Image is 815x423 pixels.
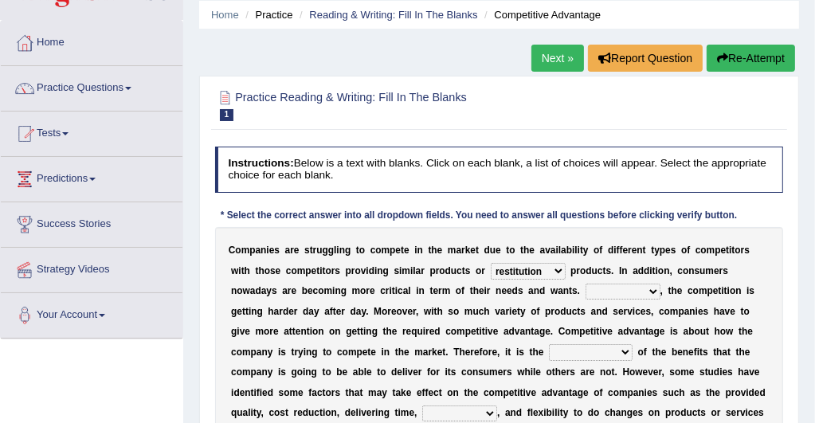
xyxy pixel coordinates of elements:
[332,285,335,296] b: i
[520,245,523,256] b: t
[308,306,314,317] b: a
[266,245,268,256] b: i
[588,45,703,72] button: Report Question
[276,265,281,276] b: e
[231,306,237,317] b: g
[506,245,509,256] b: t
[237,285,242,296] b: o
[437,306,443,317] b: h
[572,245,574,256] b: i
[366,265,368,276] b: i
[341,285,347,296] b: g
[335,265,340,276] b: s
[366,285,370,296] b: r
[617,245,620,256] b: f
[569,285,572,296] b: t
[473,285,479,296] b: h
[670,265,672,276] b: ,
[261,245,266,256] b: n
[592,265,598,276] b: u
[428,245,431,256] b: t
[572,285,578,296] b: s
[665,245,671,256] b: e
[316,245,322,256] b: u
[688,285,693,296] b: c
[623,245,629,256] b: e
[570,265,576,276] b: p
[328,245,334,256] b: g
[431,306,433,317] b: i
[1,112,182,151] a: Tests
[245,265,250,276] b: h
[638,265,644,276] b: d
[268,306,273,317] b: h
[603,265,606,276] b: t
[730,285,735,296] b: o
[556,245,558,256] b: i
[430,265,436,276] b: p
[436,265,440,276] b: r
[438,285,442,296] b: r
[279,306,283,317] b: r
[242,306,245,317] b: t
[512,285,518,296] b: d
[577,265,581,276] b: r
[707,45,795,72] button: Re-Attempt
[456,285,461,296] b: o
[249,245,255,256] b: p
[413,265,415,276] b: l
[465,245,471,256] b: k
[424,306,431,317] b: w
[395,285,398,296] b: i
[715,245,720,256] b: p
[651,245,654,256] b: t
[231,285,237,296] b: n
[724,285,727,296] b: t
[445,265,451,276] b: d
[707,285,713,296] b: p
[286,265,292,276] b: c
[465,265,471,276] b: s
[683,265,688,276] b: o
[660,285,663,296] b: ,
[1,21,182,61] a: Home
[523,245,529,256] b: h
[331,265,335,276] b: r
[729,245,731,256] b: i
[490,245,496,256] b: u
[744,245,750,256] b: s
[302,285,308,296] b: b
[383,265,389,276] b: g
[681,245,687,256] b: o
[723,265,728,276] b: s
[369,265,374,276] b: d
[324,306,330,317] b: a
[324,285,333,296] b: m
[283,306,288,317] b: d
[706,265,715,276] b: m
[437,245,443,256] b: e
[308,285,313,296] b: e
[312,265,317,276] b: e
[540,245,546,256] b: a
[672,285,677,296] b: h
[534,285,539,296] b: n
[580,245,583,256] b: t
[231,265,238,276] b: w
[632,245,637,256] b: e
[318,285,323,296] b: o
[578,245,580,256] b: i
[551,245,556,256] b: a
[397,306,402,317] b: o
[314,306,319,317] b: y
[448,306,453,317] b: s
[401,245,404,256] b: t
[620,245,623,256] b: f
[496,285,501,296] b: n
[566,245,572,256] b: b
[399,265,402,276] b: i
[688,265,694,276] b: n
[323,265,326,276] b: t
[507,285,512,296] b: e
[341,306,345,317] b: r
